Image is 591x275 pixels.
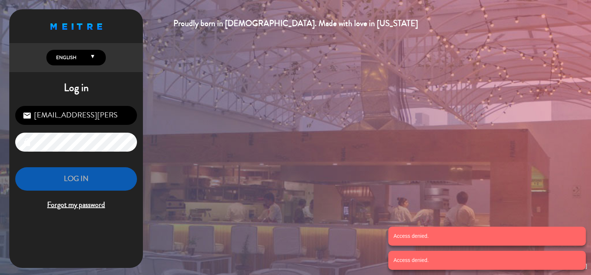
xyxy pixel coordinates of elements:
span: Forgot my password [15,199,137,211]
notyf-toast: Access denied. [388,251,586,270]
button: LOG IN [15,167,137,191]
i: email [23,111,32,120]
h1: Log in [9,82,143,94]
span: English [54,54,76,61]
notyf-toast: Access denied. [388,227,586,246]
i: lock [23,138,32,147]
input: Email [15,106,137,125]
